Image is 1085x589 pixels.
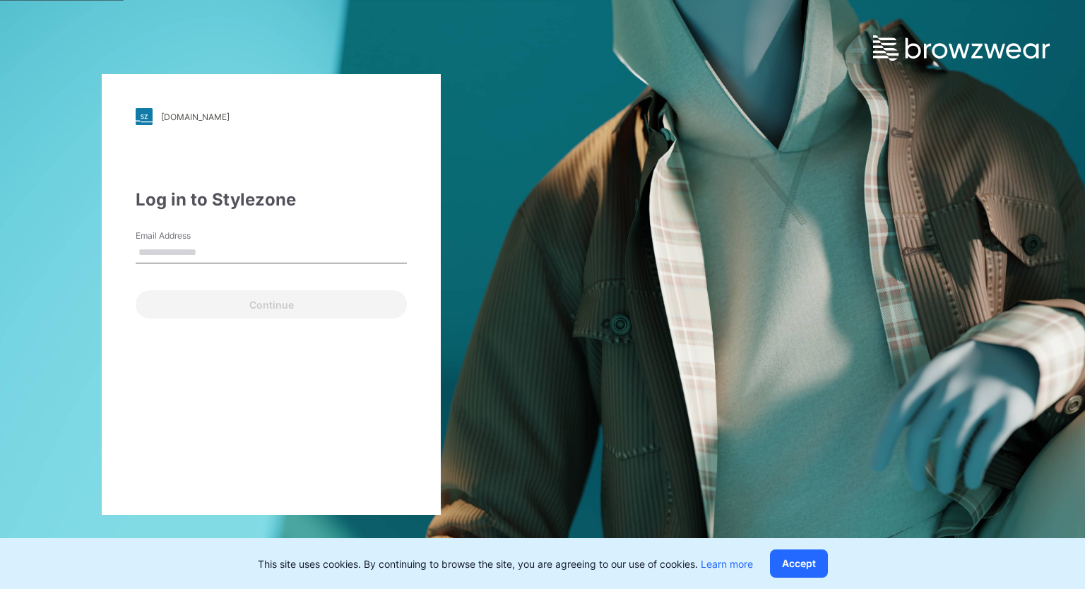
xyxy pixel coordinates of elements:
[873,35,1050,61] img: browzwear-logo.e42bd6dac1945053ebaf764b6aa21510.svg
[770,549,828,578] button: Accept
[136,108,153,125] img: stylezone-logo.562084cfcfab977791bfbf7441f1a819.svg
[136,108,407,125] a: [DOMAIN_NAME]
[701,558,753,570] a: Learn more
[161,112,230,122] div: [DOMAIN_NAME]
[258,557,753,571] p: This site uses cookies. By continuing to browse the site, you are agreeing to our use of cookies.
[136,230,235,242] label: Email Address
[136,187,407,213] div: Log in to Stylezone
